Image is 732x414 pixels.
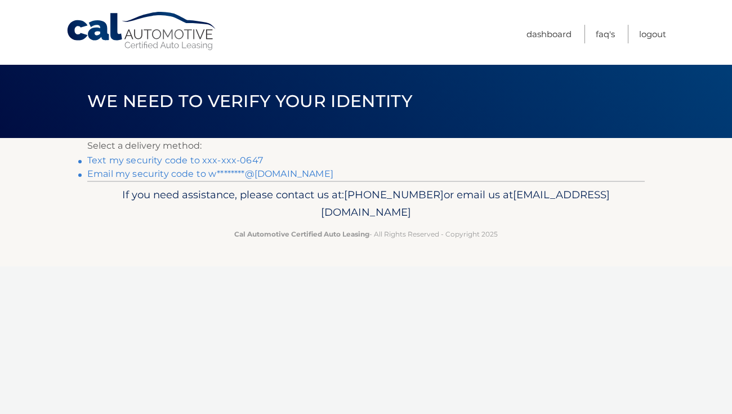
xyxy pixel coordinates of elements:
p: - All Rights Reserved - Copyright 2025 [95,228,637,240]
a: Text my security code to xxx-xxx-0647 [87,155,263,166]
a: Email my security code to w********@[DOMAIN_NAME] [87,168,333,179]
span: [PHONE_NUMBER] [344,188,444,201]
a: Dashboard [526,25,572,43]
a: Logout [639,25,666,43]
span: We need to verify your identity [87,91,412,112]
p: Select a delivery method: [87,138,645,154]
p: If you need assistance, please contact us at: or email us at [95,186,637,222]
a: FAQ's [596,25,615,43]
strong: Cal Automotive Certified Auto Leasing [234,230,369,238]
a: Cal Automotive [66,11,218,51]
